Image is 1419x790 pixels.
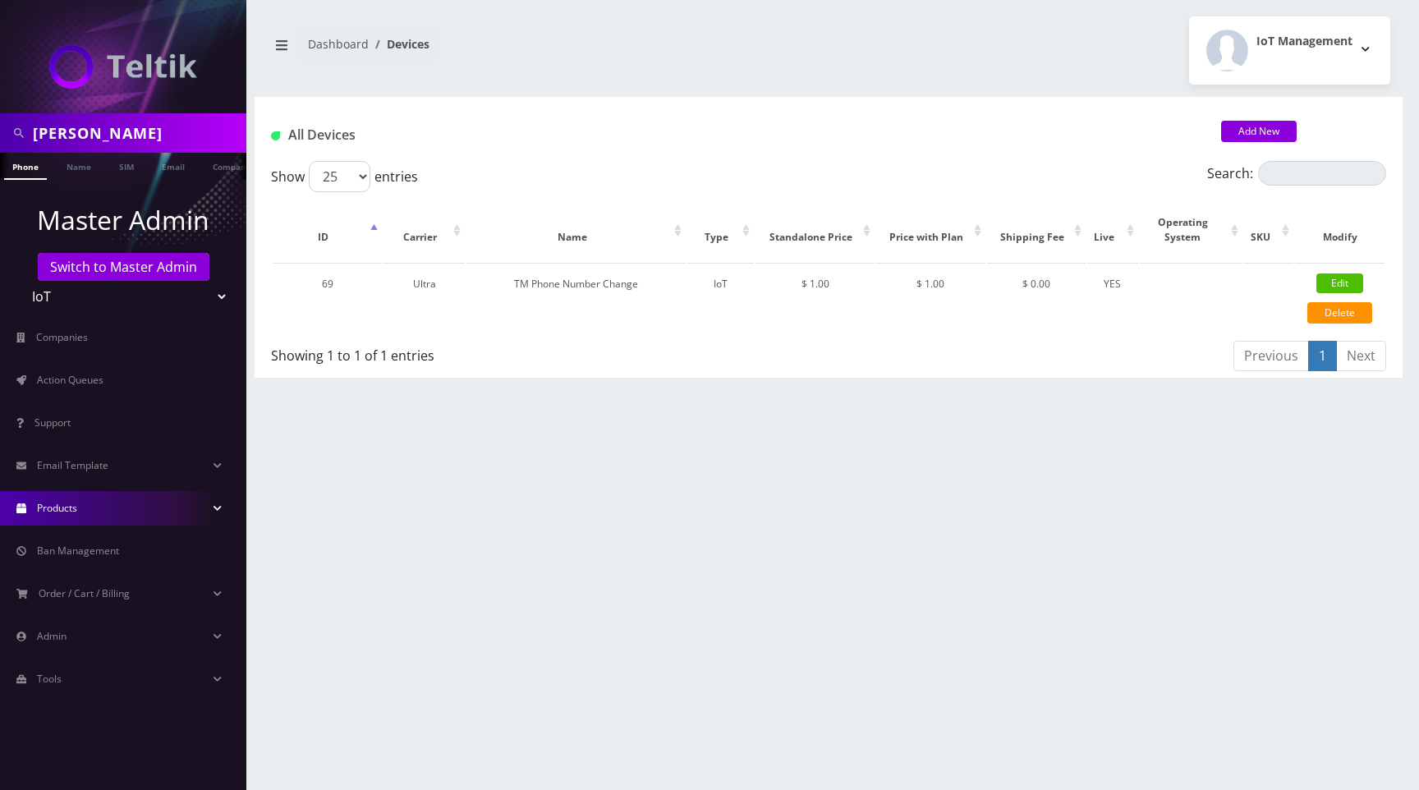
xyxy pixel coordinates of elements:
a: SIM [111,153,142,178]
a: Company [204,153,259,178]
span: Support [34,416,71,429]
span: Products [37,501,77,515]
h2: IoT Management [1256,34,1352,48]
th: ID: activate to sort column descending [273,199,382,261]
th: Carrier: activate to sort column ascending [383,199,465,261]
a: Dashboard [308,36,369,52]
img: IoT [49,44,197,89]
nav: breadcrumb [267,27,816,74]
a: Email [154,153,193,178]
th: Price with Plan: activate to sort column ascending [876,199,985,261]
a: Add New [1221,121,1297,142]
span: Tools [37,672,62,686]
span: Companies [36,330,88,344]
th: Type: activate to sort column ascending [687,199,754,261]
button: IoT Management [1189,16,1390,85]
a: Previous [1233,341,1309,371]
label: Show entries [271,161,418,192]
input: Search: [1258,161,1386,186]
li: Devices [369,35,429,53]
input: Search in Company [33,117,242,149]
span: Email Template [37,458,108,472]
th: SKU: activate to sort column ascending [1244,199,1294,261]
span: Action Queues [37,373,103,387]
span: Order / Cart / Billing [39,586,130,600]
td: $ 1.00 [755,263,874,333]
h1: All Devices [271,127,1196,143]
td: YES [1087,263,1138,333]
a: Phone [4,153,47,180]
th: Operating System: activate to sort column ascending [1140,199,1242,261]
span: Ban Management [37,544,119,558]
th: Name: activate to sort column ascending [466,199,686,261]
td: $ 1.00 [876,263,985,333]
th: Standalone Price: activate to sort column ascending [755,199,874,261]
th: Shipping Fee: activate to sort column ascending [987,199,1086,261]
a: Delete [1307,302,1372,324]
td: TM Phone Number Change [466,263,686,333]
span: Admin [37,629,67,643]
a: Next [1336,341,1386,371]
div: Showing 1 to 1 of 1 entries [271,339,816,365]
label: Search: [1207,161,1386,186]
th: Live: activate to sort column ascending [1087,199,1138,261]
a: Name [58,153,99,178]
td: IoT [687,263,754,333]
a: Switch to Master Admin [38,253,209,281]
td: Ultra [383,263,465,333]
th: Modify [1295,199,1385,261]
td: 69 [273,263,382,333]
a: 1 [1308,341,1337,371]
td: $ 0.00 [987,263,1086,333]
select: Showentries [309,161,370,192]
a: Edit [1316,273,1363,293]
